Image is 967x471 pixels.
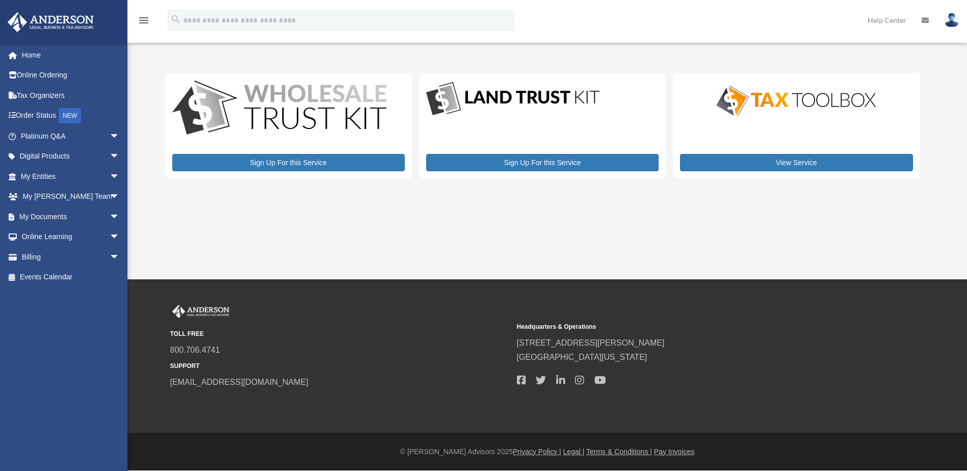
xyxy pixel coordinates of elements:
small: SUPPORT [170,361,510,372]
a: Platinum Q&Aarrow_drop_down [7,126,135,146]
span: arrow_drop_down [110,206,130,227]
span: arrow_drop_down [110,247,130,268]
span: arrow_drop_down [110,146,130,167]
a: Sign Up For this Service [426,154,659,171]
div: NEW [59,108,81,123]
a: Online Ordering [7,65,135,86]
span: arrow_drop_down [110,227,130,248]
a: Home [7,45,135,65]
a: My Entitiesarrow_drop_down [7,166,135,187]
a: My [PERSON_NAME] Teamarrow_drop_down [7,187,135,207]
img: Anderson Advisors Platinum Portal [5,12,97,32]
img: Anderson Advisors Platinum Portal [170,305,231,318]
i: search [170,14,181,25]
span: arrow_drop_down [110,126,130,147]
a: My Documentsarrow_drop_down [7,206,135,227]
small: TOLL FREE [170,329,510,339]
a: Events Calendar [7,267,135,287]
a: Pay Invoices [654,448,694,456]
img: User Pic [944,13,959,28]
a: [STREET_ADDRESS][PERSON_NAME] [517,338,665,347]
a: Sign Up For this Service [172,154,405,171]
a: View Service [680,154,912,171]
a: Legal | [563,448,585,456]
a: 800.706.4741 [170,346,220,354]
a: [GEOGRAPHIC_DATA][US_STATE] [517,353,647,361]
a: Tax Organizers [7,85,135,106]
a: Order StatusNEW [7,106,135,126]
small: Headquarters & Operations [517,322,856,332]
a: Terms & Conditions | [586,448,652,456]
a: Privacy Policy | [513,448,561,456]
a: Online Learningarrow_drop_down [7,227,135,247]
a: Billingarrow_drop_down [7,247,135,267]
div: © [PERSON_NAME] Advisors 2025 [127,446,967,458]
a: Digital Productsarrow_drop_down [7,146,130,167]
a: [EMAIL_ADDRESS][DOMAIN_NAME] [170,378,308,386]
img: WS-Trust-Kit-lgo-1.jpg [172,81,386,137]
a: menu [138,18,150,27]
span: arrow_drop_down [110,187,130,207]
img: LandTrust_lgo-1.jpg [426,81,599,118]
span: arrow_drop_down [110,166,130,187]
i: menu [138,14,150,27]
